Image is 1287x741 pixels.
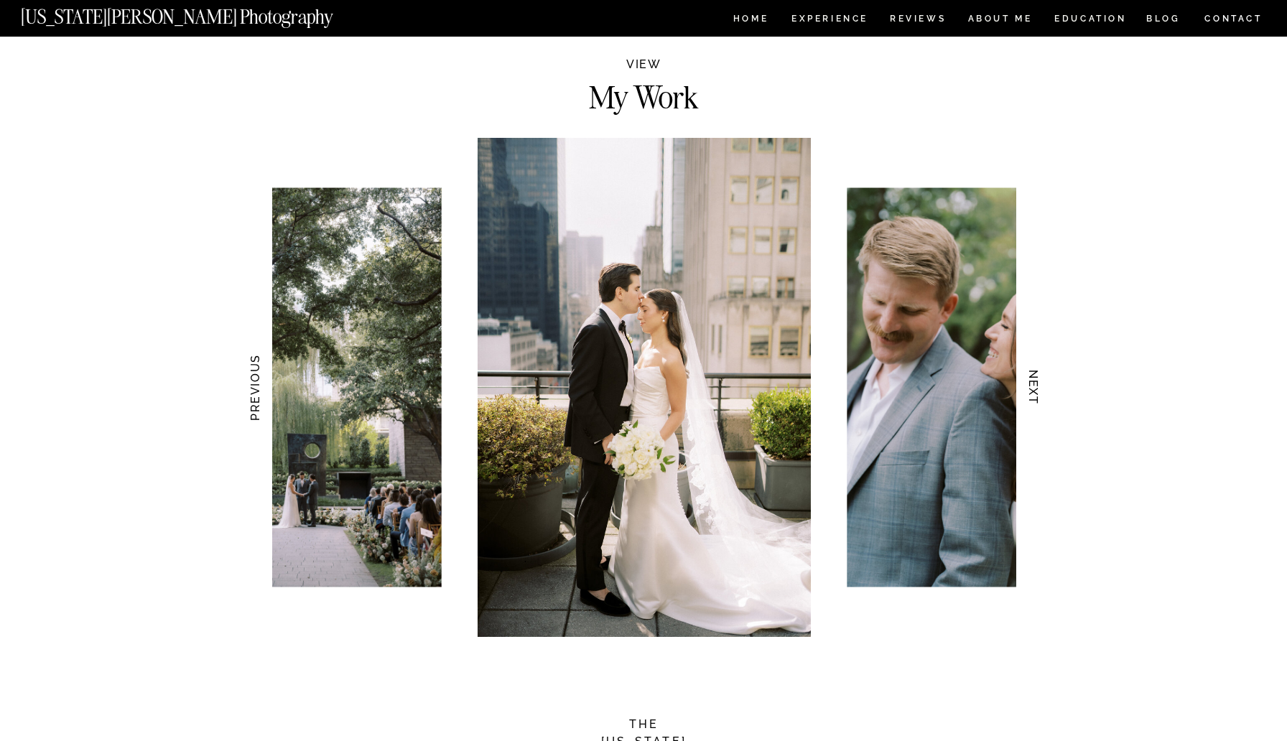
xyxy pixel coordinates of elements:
a: REVIEWS [890,14,944,27]
a: BLOG [1146,14,1181,27]
a: EDUCATION [1053,14,1128,27]
a: [US_STATE][PERSON_NAME] Photography [21,7,381,19]
a: Experience [791,14,867,27]
h2: My Work [537,81,750,106]
a: ABOUT ME [967,14,1033,27]
a: HOME [730,14,771,27]
h3: PREVIOUS [247,342,262,433]
h2: VIEW [609,59,679,75]
a: CONTACT [1204,11,1263,27]
h3: NEXT [1026,342,1041,433]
